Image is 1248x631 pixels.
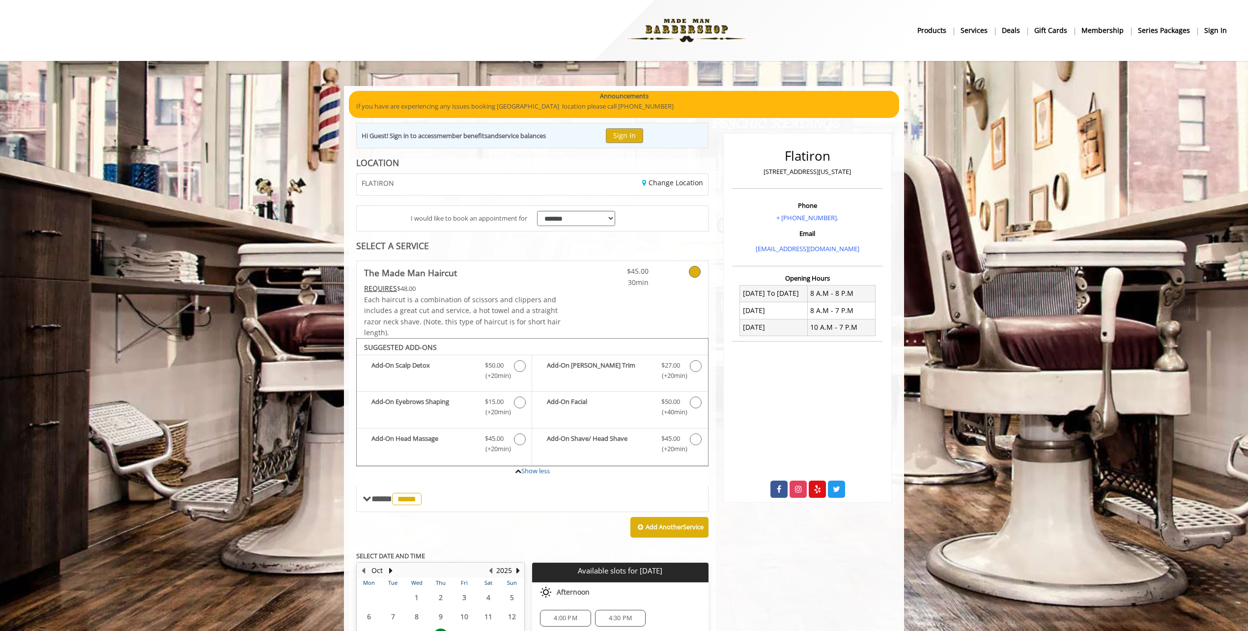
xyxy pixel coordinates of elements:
span: (+20min ) [480,444,509,454]
b: member benefits [437,131,487,140]
label: Add-On Scalp Detox [362,360,527,383]
span: (+40min ) [656,407,685,417]
a: MembershipMembership [1075,23,1131,37]
span: Afternoon [557,588,590,596]
span: 4:00 PM [554,614,577,622]
span: 30min [591,277,649,288]
td: 8 A.M - 7 P.M [807,302,875,319]
div: SELECT A SERVICE [356,241,709,251]
a: Gift cardsgift cards [1027,23,1075,37]
label: Add-On Shave/ Head Shave [537,433,703,457]
span: $27.00 [661,360,680,371]
b: service balances [499,131,546,140]
td: [DATE] [740,302,808,319]
label: Add-On Beard Trim [537,360,703,383]
button: Previous Month [359,565,367,576]
b: LOCATION [356,157,399,169]
a: DealsDeals [995,23,1027,37]
a: + [PHONE_NUMBER]. [776,213,838,222]
button: Previous Year [486,565,494,576]
th: Wed [405,578,428,588]
b: Add-On Facial [547,397,651,417]
button: Add AnotherService [630,517,709,538]
th: Sun [500,578,524,588]
span: Each haircut is a combination of scissors and clippers and includes a great cut and service, a ho... [364,295,561,337]
b: Announcements [600,91,649,101]
span: (+20min ) [656,444,685,454]
span: $45.00 [661,433,680,444]
span: (+20min ) [656,371,685,381]
div: 4:00 PM [540,610,591,627]
b: gift cards [1034,25,1067,36]
b: The Made Man Haircut [364,266,457,280]
span: 4:30 PM [609,614,632,622]
th: Mon [357,578,381,588]
div: $48.00 [364,283,562,294]
b: Add-On Head Massage [371,433,475,454]
span: I would like to book an appointment for [411,213,527,224]
span: $50.00 [661,397,680,407]
span: $50.00 [485,360,504,371]
b: Add-On [PERSON_NAME] Trim [547,360,651,381]
span: (+20min ) [480,371,509,381]
a: Show less [521,466,550,475]
button: Oct [371,565,383,576]
th: Tue [381,578,404,588]
b: SUGGESTED ADD-ONS [364,343,437,352]
button: Next Year [514,565,522,576]
span: $45.00 [591,266,649,277]
p: Available slots for [DATE] [536,567,704,575]
span: $15.00 [485,397,504,407]
img: afternoon slots [540,586,552,598]
div: Hi Guest! Sign in to access and [362,131,546,141]
p: [STREET_ADDRESS][US_STATE] [735,167,880,177]
b: SELECT DATE AND TIME [356,551,425,560]
span: FLATIRON [362,179,394,187]
td: [DATE] To [DATE] [740,285,808,302]
b: sign in [1204,25,1227,36]
span: $45.00 [485,433,504,444]
label: Add-On Eyebrows Shaping [362,397,527,420]
label: Add-On Facial [537,397,703,420]
a: ServicesServices [954,23,995,37]
b: products [917,25,946,36]
b: Membership [1081,25,1124,36]
button: Next Month [387,565,395,576]
b: Deals [1002,25,1020,36]
h3: Opening Hours [732,275,883,282]
p: If you have are experiencing any issues booking [GEOGRAPHIC_DATA] location please call [PHONE_NUM... [356,101,892,112]
div: 4:30 PM [595,610,646,627]
th: Fri [453,578,476,588]
b: Series packages [1138,25,1190,36]
b: Add-On Eyebrows Shaping [371,397,475,417]
a: Change Location [642,178,703,187]
th: Thu [428,578,452,588]
th: Sat [476,578,500,588]
img: Made Man Barbershop logo [619,3,754,57]
h2: Flatiron [735,149,880,163]
b: Add Another Service [646,522,704,531]
button: 2025 [496,565,512,576]
a: Series packagesSeries packages [1131,23,1197,37]
a: sign insign in [1197,23,1234,37]
b: Add-On Shave/ Head Shave [547,433,651,454]
td: [DATE] [740,319,808,336]
b: Add-On Scalp Detox [371,360,475,381]
td: 10 A.M - 7 P.M [807,319,875,336]
div: The Made Man Haircut Add-onS [356,338,709,466]
span: (+20min ) [480,407,509,417]
h3: Phone [735,202,880,209]
a: Productsproducts [910,23,954,37]
label: Add-On Head Massage [362,433,527,457]
button: Sign In [606,128,643,143]
h3: Email [735,230,880,237]
td: 8 A.M - 8 P.M [807,285,875,302]
a: [EMAIL_ADDRESS][DOMAIN_NAME] [756,244,859,253]
span: This service needs some Advance to be paid before we block your appointment [364,284,397,293]
b: Services [961,25,988,36]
